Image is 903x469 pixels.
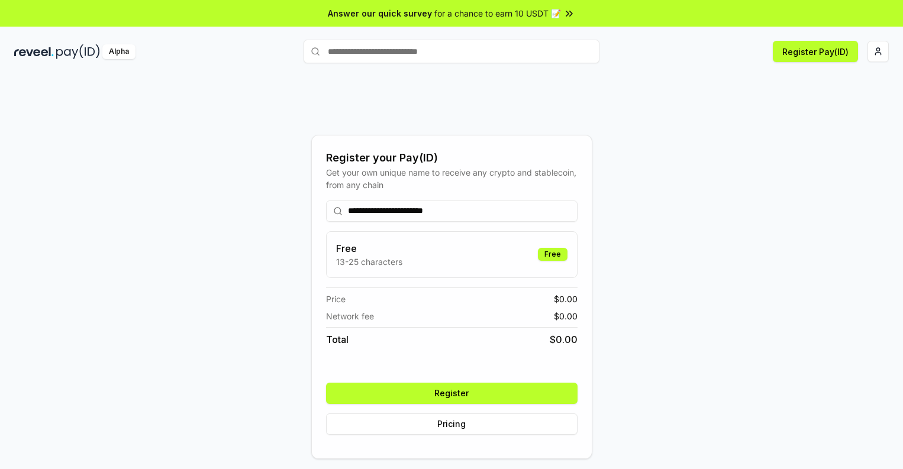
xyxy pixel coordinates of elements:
[538,248,567,261] div: Free
[326,150,578,166] div: Register your Pay(ID)
[328,7,432,20] span: Answer our quick survey
[550,332,578,347] span: $ 0.00
[326,413,578,435] button: Pricing
[326,293,346,305] span: Price
[326,310,374,322] span: Network fee
[326,332,349,347] span: Total
[554,310,578,322] span: $ 0.00
[554,293,578,305] span: $ 0.00
[336,241,402,255] h3: Free
[434,7,561,20] span: for a chance to earn 10 USDT 📝
[326,383,578,404] button: Register
[102,44,136,59] div: Alpha
[773,41,858,62] button: Register Pay(ID)
[336,255,402,268] p: 13-25 characters
[326,166,578,191] div: Get your own unique name to receive any crypto and stablecoin, from any chain
[56,44,100,59] img: pay_id
[14,44,54,59] img: reveel_dark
